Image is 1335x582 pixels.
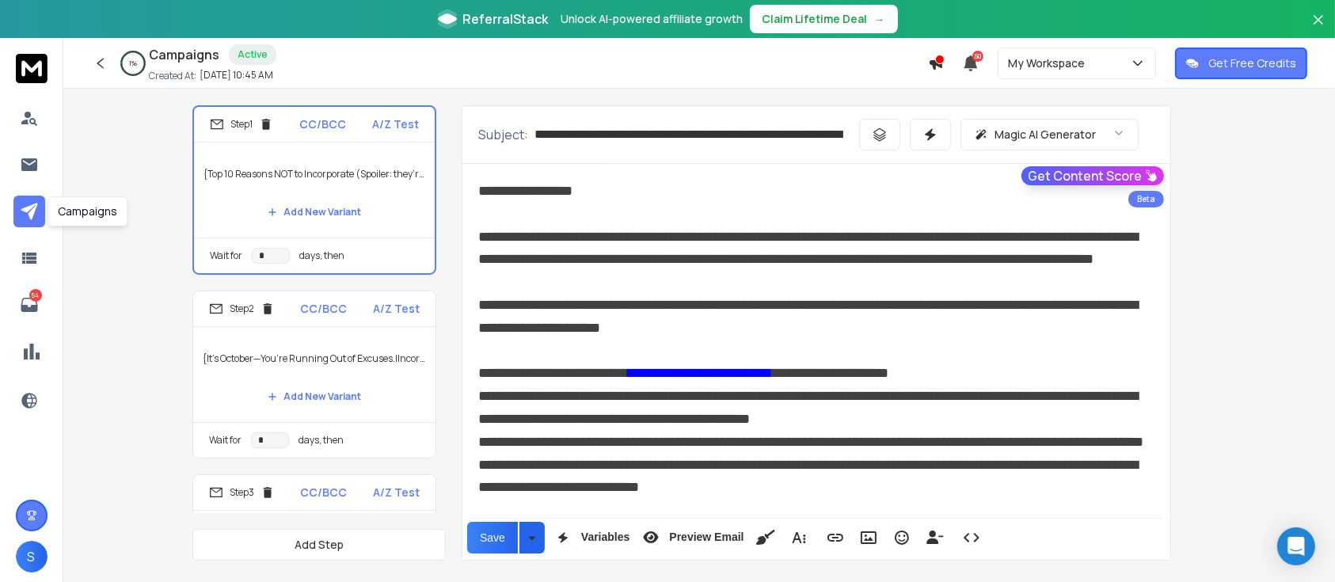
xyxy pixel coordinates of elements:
[255,196,374,228] button: Add New Variant
[467,522,518,553] button: Save
[209,302,275,316] div: Step 2
[372,116,419,132] p: A/Z Test
[820,522,850,553] button: Insert Link (Ctrl+K)
[209,485,275,500] div: Step 3
[887,522,917,553] button: Emoticons
[478,125,528,144] p: Subject:
[750,5,898,33] button: Claim Lifetime Deal→
[1128,191,1164,207] div: Beta
[636,522,747,553] button: Preview Email
[192,105,436,275] li: Step1CC/BCCA/Z Test{Top 10 Reasons NOT to Incorporate (Spoiler: they’re terrible)|Want to keep le...
[229,44,276,65] div: Active
[1277,527,1315,565] div: Open Intercom Messenger
[299,434,344,447] p: days, then
[1021,166,1164,185] button: Get Content Score
[373,485,420,500] p: A/Z Test
[1008,55,1091,71] p: My Workspace
[960,119,1139,150] button: Magic AI Generator
[192,529,446,561] button: Add Step
[16,541,48,572] button: S
[751,522,781,553] button: Clean HTML
[200,69,273,82] p: [DATE] 10:45 AM
[203,152,425,196] p: {Top 10 Reasons NOT to Incorporate (Spoiler: they’re terrible)|Want to keep less of your money? D...
[149,45,219,64] h1: Campaigns
[301,485,348,500] p: CC/BCC
[210,249,242,262] p: Wait for
[666,531,747,544] span: Preview Email
[129,59,137,68] p: 1 %
[209,434,242,447] p: Wait for
[48,196,127,226] div: Campaigns
[1208,55,1296,71] p: Get Free Credits
[561,11,744,27] p: Unlock AI-powered affiliate growth
[463,10,549,29] span: ReferralStack
[854,522,884,553] button: Insert Image (Ctrl+P)
[29,289,42,302] p: 54
[203,337,426,381] p: {It’s October—You’re Running Out of Excuses.|Incorporate now, go pro in [DATE].|Your 2026 self wi...
[578,531,633,544] span: Variables
[784,522,814,553] button: More Text
[301,301,348,317] p: CC/BCC
[299,116,346,132] p: CC/BCC
[299,249,344,262] p: days, then
[255,381,374,413] button: Add New Variant
[373,301,420,317] p: A/Z Test
[1175,48,1307,79] button: Get Free Credits
[13,289,45,321] a: 54
[995,127,1096,143] p: Magic AI Generator
[920,522,950,553] button: Insert Unsubscribe Link
[210,117,273,131] div: Step 1
[548,522,633,553] button: Variables
[874,11,885,27] span: →
[957,522,987,553] button: Code View
[1308,10,1329,48] button: Close banner
[972,51,983,62] span: 50
[149,70,196,82] p: Created At:
[192,291,436,458] li: Step2CC/BCCA/Z Test{It’s October—You’re Running Out of Excuses.|Incorporate now, go pro in [DATE]...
